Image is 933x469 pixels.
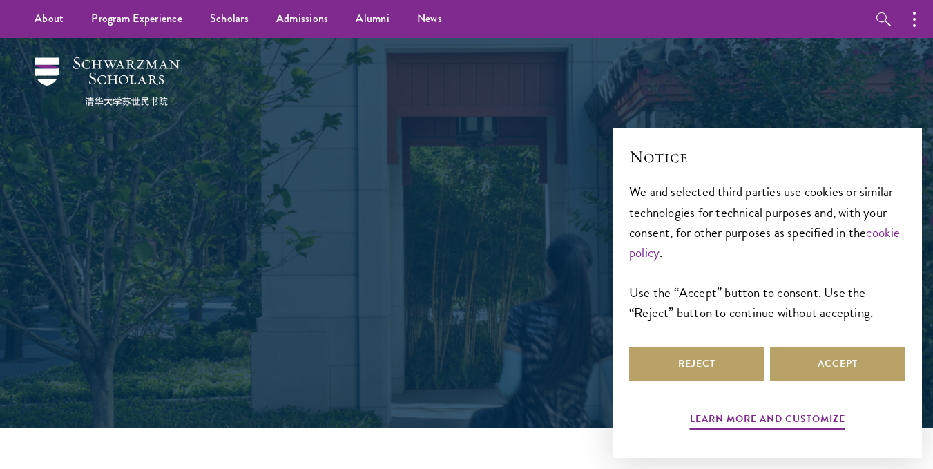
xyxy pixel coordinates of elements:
button: Learn more and customize [690,410,845,432]
button: Reject [629,347,764,381]
img: Schwarzman Scholars [35,57,180,106]
div: We and selected third parties use cookies or similar technologies for technical purposes and, wit... [629,182,905,322]
button: Accept [770,347,905,381]
a: cookie policy [629,222,901,262]
h2: Notice [629,145,905,169]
